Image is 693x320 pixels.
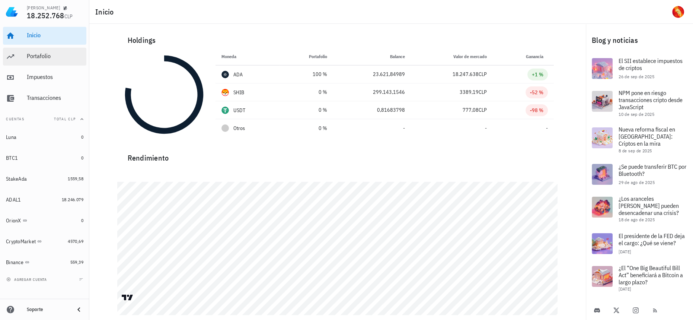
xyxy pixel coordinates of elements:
[68,176,83,181] span: 1559,58
[619,57,683,72] span: El SII establece impuestos de criptos
[27,5,60,11] div: [PERSON_NAME]
[546,125,548,132] span: -
[619,217,655,222] span: 18 de ago de 2025
[6,134,16,140] div: Luna
[532,71,543,78] div: +1 %
[27,32,83,39] div: Inicio
[3,191,86,209] a: ADAL1 18.246.079
[285,88,327,96] div: 0 %
[586,158,693,191] a: ¿Se puede transferir BTC por Bluetooth? 29 de ago de 2025
[3,69,86,86] a: Impuestos
[95,6,117,18] h1: Inicio
[4,276,50,283] button: agregar cuenta
[586,85,693,121] a: NPM pone en riesgo transacciones cripto desde JavaScript 10 de sep de 2025
[233,71,243,78] div: ADA
[3,110,86,128] button: CuentasTotal CLP
[586,260,693,297] a: ¿El “One Big Beautiful Bill Act” beneficiará a Bitcoin a largo plazo? [DATE]
[411,48,493,66] th: Valor de mercado
[280,48,333,66] th: Portafolio
[8,277,47,282] span: agregar cuenta
[586,227,693,260] a: El presidente de la FED deja el cargo: ¿Qué se viene? [DATE]
[6,155,18,161] div: BTC1
[81,134,83,140] span: 0
[463,107,479,113] span: 777,08
[233,124,245,132] span: Otros
[64,13,73,20] span: CLP
[3,212,86,229] a: OrionX 0
[81,155,83,161] span: 0
[70,259,83,265] span: 559,39
[619,74,654,79] span: 26 de sep de 2025
[3,48,86,66] a: Portafolio
[54,117,76,121] span: Total CLP
[453,71,479,77] span: 18.247.638
[6,259,23,266] div: Binance
[333,48,411,66] th: Balance
[619,111,654,117] span: 10 de sep de 2025
[122,146,554,164] div: Rendimiento
[285,124,327,132] div: 0 %
[233,107,246,114] div: USDT
[619,264,683,286] span: ¿El “One Big Beautiful Bill Act” beneficiará a Bitcoin a largo plazo?
[619,163,686,177] span: ¿Se puede transferir BTC por Bluetooth?
[221,71,229,78] div: ADA-icon
[619,180,655,185] span: 29 de ago de 2025
[339,106,405,114] div: 0,81683798
[3,128,86,146] a: Luna 0
[339,70,405,78] div: 23.621,84989
[339,88,405,96] div: 299.143,1546
[485,125,487,132] span: -
[68,238,83,244] span: 4570,69
[619,286,631,292] span: [DATE]
[285,106,327,114] div: 0 %
[586,28,693,52] div: Blog y noticias
[221,89,229,96] div: SHIB-icon
[3,232,86,250] a: CryptoMarket 4570,69
[6,218,21,224] div: OrionX
[221,107,229,114] div: USDT-icon
[479,71,487,77] span: CLP
[586,191,693,227] a: ¿Los aranceles [PERSON_NAME] pueden desencadenar una crisis? 18 de ago de 2025
[215,48,280,66] th: Moneda
[672,6,684,18] div: avatar
[479,89,487,95] span: CLP
[81,218,83,223] span: 0
[3,253,86,271] a: Binance 559,39
[3,89,86,107] a: Transacciones
[3,27,86,45] a: Inicio
[530,89,543,96] div: -52 %
[586,121,693,158] a: Nueva reforma fiscal en [GEOGRAPHIC_DATA]: Criptos en la mira 8 de sep de 2025
[586,52,693,85] a: El SII establece impuestos de criptos 26 de sep de 2025
[530,107,543,114] div: -98 %
[27,94,83,101] div: Transacciones
[479,107,487,113] span: CLP
[6,238,36,245] div: CryptoMarket
[6,176,27,182] div: StakeAda
[3,170,86,188] a: StakeAda 1559,58
[619,89,683,111] span: NPM pone en riesgo transacciones cripto desde JavaScript
[619,232,685,247] span: El presidente de la FED deja el cargo: ¿Qué se viene?
[619,126,675,147] span: Nueva reforma fiscal en [GEOGRAPHIC_DATA]: Criptos en la mira
[27,10,64,20] span: 18.252.768
[122,28,554,52] div: Holdings
[121,294,134,301] a: Charting by TradingView
[6,197,21,203] div: ADAL1
[526,54,548,59] span: Ganancia
[619,249,631,254] span: [DATE]
[403,125,405,132] span: -
[27,53,83,60] div: Portafolio
[27,73,83,80] div: Impuestos
[27,307,68,313] div: Soporte
[233,89,245,96] div: SHIB
[619,195,679,216] span: ¿Los aranceles [PERSON_NAME] pueden desencadenar una crisis?
[6,6,18,18] img: LedgiFi
[619,148,652,153] span: 8 de sep de 2025
[62,197,83,202] span: 18.246.079
[285,70,327,78] div: 100 %
[3,149,86,167] a: BTC1 0
[460,89,479,95] span: 3389,19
